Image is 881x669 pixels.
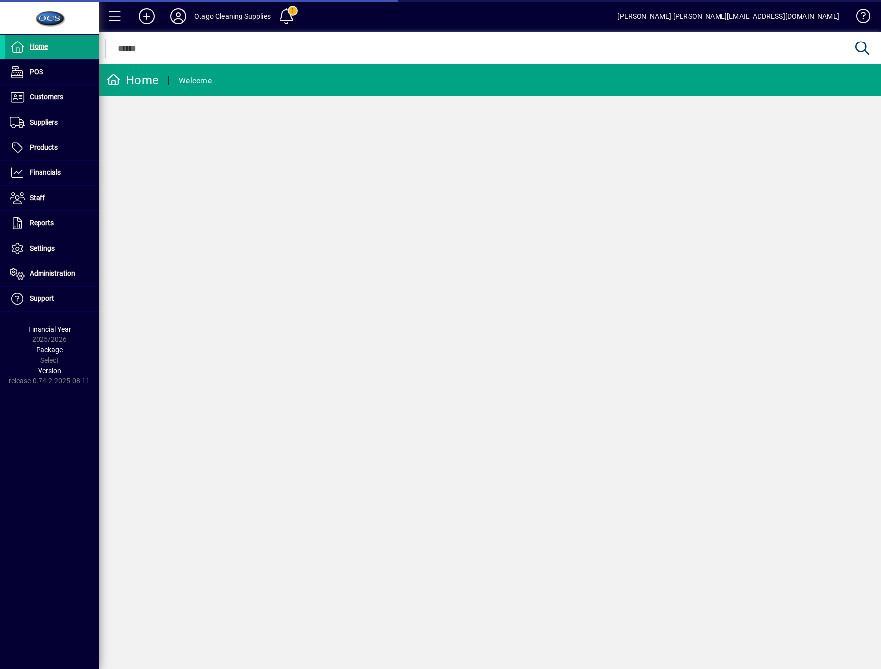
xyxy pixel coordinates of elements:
[5,186,99,210] a: Staff
[36,346,63,354] span: Package
[106,72,159,88] div: Home
[30,143,58,151] span: Products
[30,68,43,76] span: POS
[5,60,99,84] a: POS
[131,7,162,25] button: Add
[30,194,45,202] span: Staff
[5,161,99,185] a: Financials
[194,8,271,24] div: Otago Cleaning Supplies
[30,244,55,252] span: Settings
[5,236,99,261] a: Settings
[5,211,99,236] a: Reports
[617,8,839,24] div: [PERSON_NAME] [PERSON_NAME][EMAIL_ADDRESS][DOMAIN_NAME]
[30,118,58,126] span: Suppliers
[30,93,63,101] span: Customers
[30,168,61,176] span: Financials
[179,73,212,88] div: Welcome
[30,42,48,50] span: Home
[28,325,71,333] span: Financial Year
[38,367,61,375] span: Version
[30,269,75,277] span: Administration
[5,135,99,160] a: Products
[5,110,99,135] a: Suppliers
[5,85,99,110] a: Customers
[30,294,54,302] span: Support
[162,7,194,25] button: Profile
[5,287,99,311] a: Support
[30,219,54,227] span: Reports
[5,261,99,286] a: Administration
[849,2,869,34] a: Knowledge Base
